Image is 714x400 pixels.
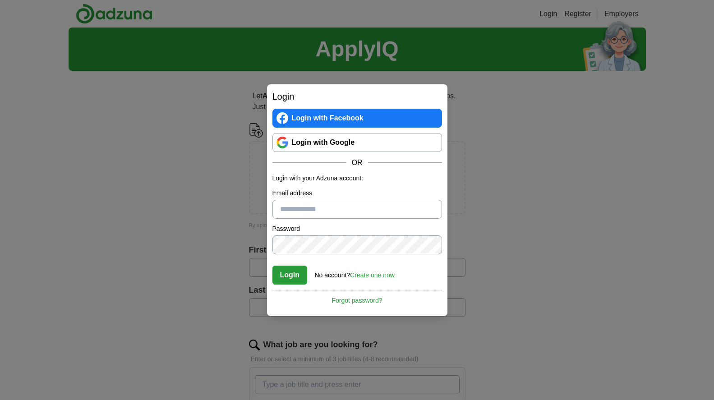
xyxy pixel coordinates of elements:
[350,271,395,279] a: Create one now
[272,224,442,234] label: Password
[272,133,442,152] a: Login with Google
[272,90,442,103] h2: Login
[315,265,395,280] div: No account?
[272,266,308,285] button: Login
[272,174,442,183] p: Login with your Adzuna account:
[346,157,368,168] span: OR
[272,109,442,128] a: Login with Facebook
[272,290,442,305] a: Forgot password?
[272,189,442,198] label: Email address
